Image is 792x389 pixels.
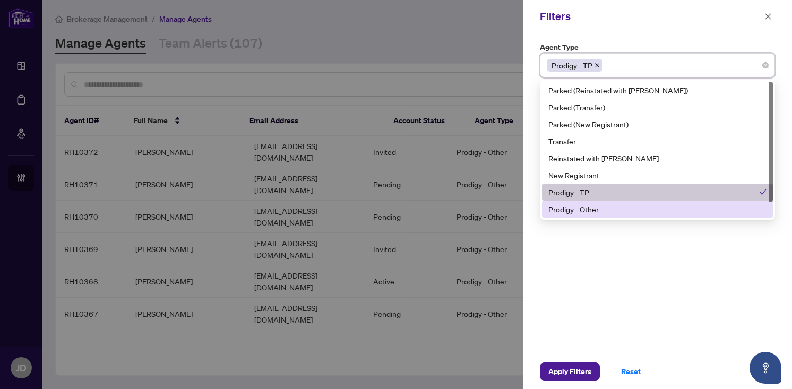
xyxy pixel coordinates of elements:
[542,150,773,167] div: Reinstated with RAHR
[540,362,600,381] button: Apply Filters
[542,167,773,184] div: New Registrant
[595,63,600,68] span: close
[542,116,773,133] div: Parked (New Registrant)
[540,8,761,24] div: Filters
[759,188,767,196] span: check
[548,101,767,113] div: Parked (Transfer)
[542,82,773,99] div: Parked (Reinstated with RAHR)
[548,135,767,147] div: Transfer
[548,169,767,181] div: New Registrant
[764,13,772,20] span: close
[750,352,781,384] button: Open asap
[542,184,773,201] div: Prodigy - TP
[548,84,767,96] div: Parked (Reinstated with [PERSON_NAME])
[762,62,769,68] span: close-circle
[613,362,649,381] button: Reset
[542,133,773,150] div: Transfer
[621,363,641,380] span: Reset
[548,203,767,215] div: Prodigy - Other
[548,152,767,164] div: Reinstated with [PERSON_NAME]
[548,363,591,380] span: Apply Filters
[542,99,773,116] div: Parked (Transfer)
[542,201,773,218] div: Prodigy - Other
[552,59,592,71] span: Prodigy - TP
[548,118,767,130] div: Parked (New Registrant)
[548,186,759,198] div: Prodigy - TP
[540,41,775,53] label: Agent Type
[547,59,602,72] span: Prodigy - TP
